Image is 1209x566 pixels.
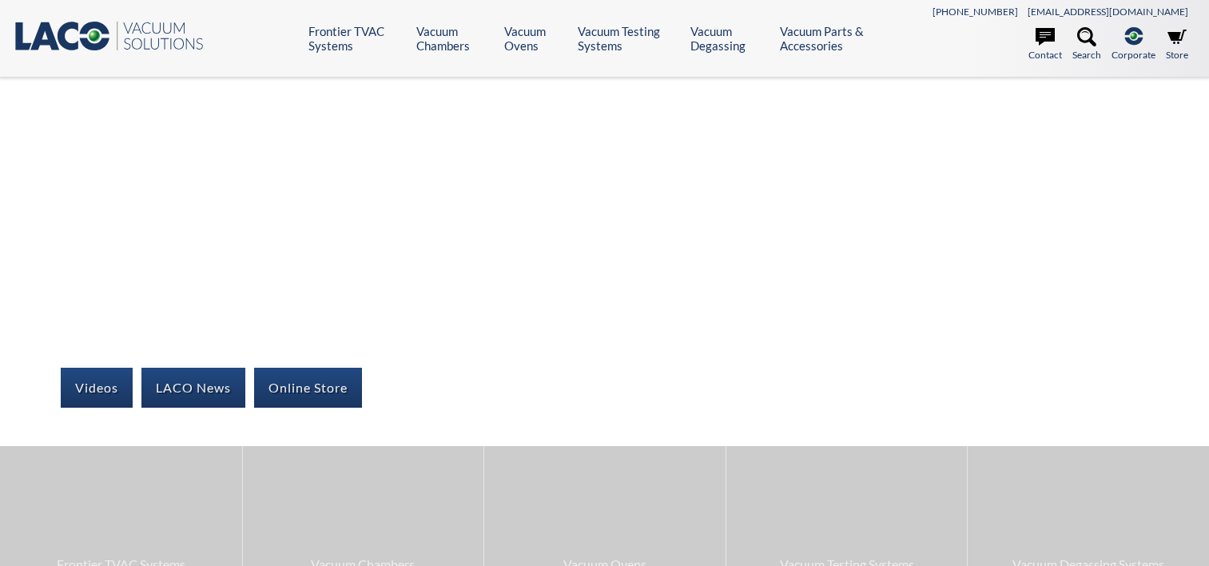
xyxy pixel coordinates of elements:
a: Vacuum Ovens [504,24,565,53]
a: Store [1166,27,1188,62]
a: Vacuum Parts & Accessories [780,24,897,53]
a: [EMAIL_ADDRESS][DOMAIN_NAME] [1028,6,1188,18]
span: Corporate [1112,47,1155,62]
a: Search [1072,27,1101,62]
a: Vacuum Testing Systems [578,24,678,53]
a: Online Store [254,368,362,408]
a: LACO News [141,368,245,408]
a: [PHONE_NUMBER] [933,6,1018,18]
a: Vacuum Degassing [690,24,768,53]
a: Contact [1028,27,1062,62]
a: Frontier TVAC Systems [308,24,404,53]
a: Vacuum Chambers [416,24,492,53]
a: Videos [61,368,133,408]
